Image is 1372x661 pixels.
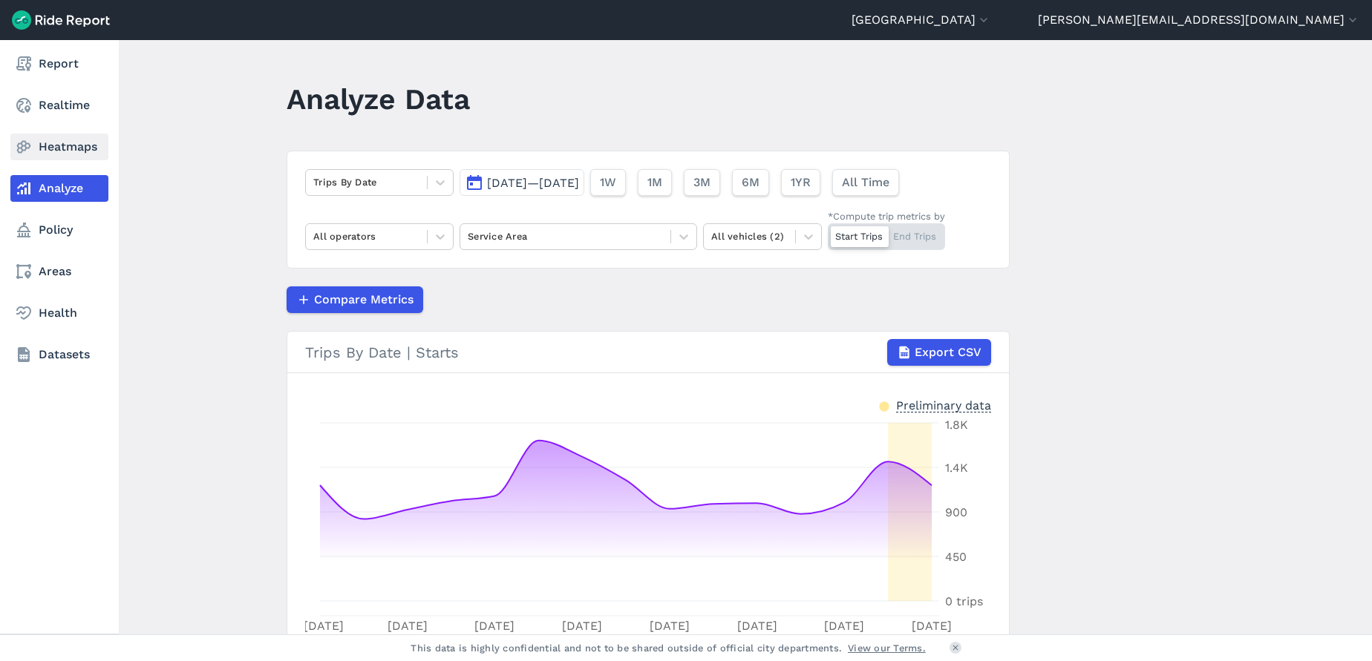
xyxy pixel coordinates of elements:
[10,258,108,285] a: Areas
[842,174,889,191] span: All Time
[848,641,926,655] a: View our Terms.
[684,169,720,196] button: 3M
[887,339,991,366] button: Export CSV
[10,217,108,243] a: Policy
[832,169,899,196] button: All Time
[852,11,991,29] button: [GEOGRAPHIC_DATA]
[896,397,991,412] div: Preliminary data
[828,209,945,223] div: *Compute trip metrics by
[590,169,626,196] button: 1W
[10,134,108,160] a: Heatmaps
[945,594,983,608] tspan: 0 trips
[945,418,968,432] tspan: 1.8K
[304,619,344,633] tspan: [DATE]
[781,169,820,196] button: 1YR
[638,169,672,196] button: 1M
[945,461,968,475] tspan: 1.4K
[474,619,514,633] tspan: [DATE]
[945,505,967,519] tspan: 900
[10,300,108,326] a: Health
[650,619,690,633] tspan: [DATE]
[460,169,584,196] button: [DATE]—[DATE]
[10,50,108,77] a: Report
[388,619,428,633] tspan: [DATE]
[647,174,662,191] span: 1M
[287,286,423,313] button: Compare Metrics
[945,550,967,564] tspan: 450
[10,341,108,368] a: Datasets
[287,79,470,119] h1: Analyze Data
[912,619,952,633] tspan: [DATE]
[693,174,710,191] span: 3M
[1038,11,1360,29] button: [PERSON_NAME][EMAIL_ADDRESS][DOMAIN_NAME]
[314,291,414,309] span: Compare Metrics
[305,339,991,366] div: Trips By Date | Starts
[10,175,108,202] a: Analyze
[600,174,616,191] span: 1W
[915,343,981,361] span: Export CSV
[562,619,602,633] tspan: [DATE]
[487,176,579,190] span: [DATE]—[DATE]
[732,169,769,196] button: 6M
[12,10,110,30] img: Ride Report
[737,619,777,633] tspan: [DATE]
[791,174,811,191] span: 1YR
[10,92,108,119] a: Realtime
[742,174,759,191] span: 6M
[824,619,864,633] tspan: [DATE]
